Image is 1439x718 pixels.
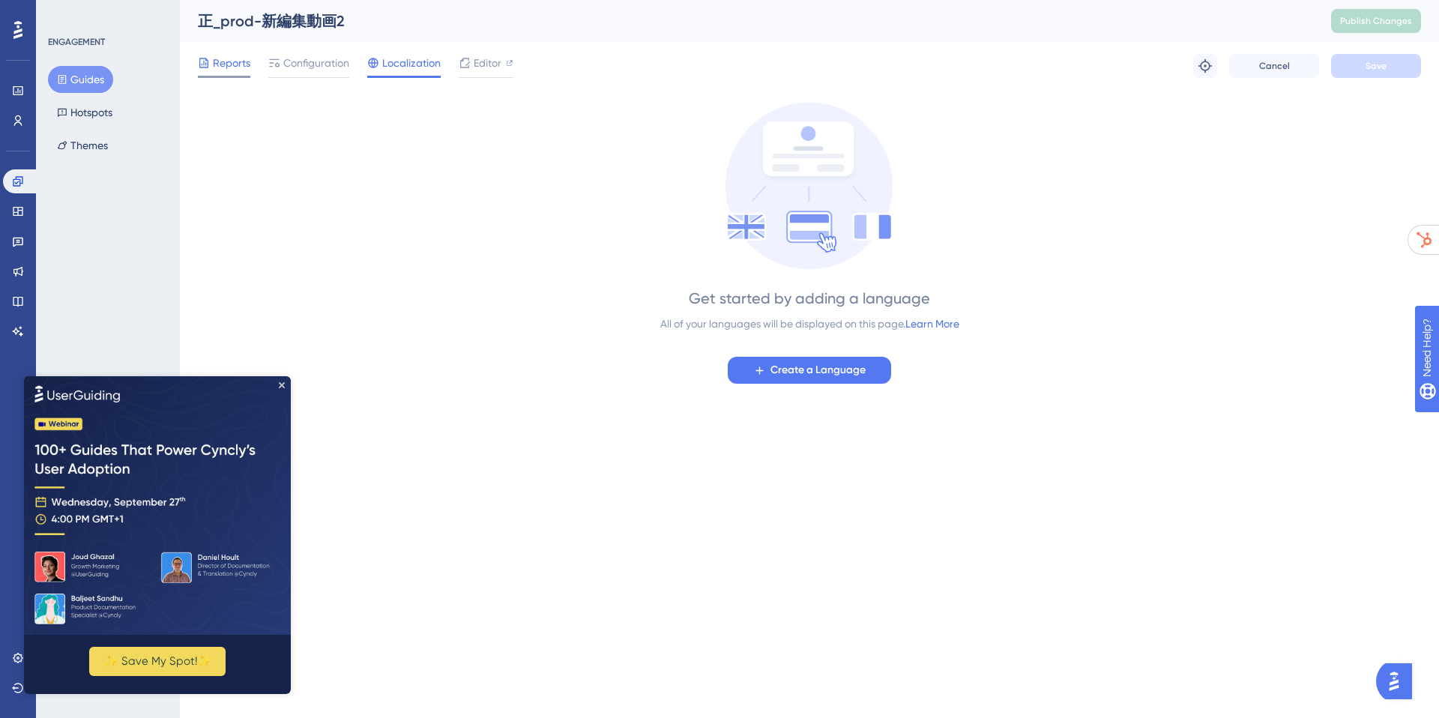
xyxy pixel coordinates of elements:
span: Reports [213,54,250,72]
div: Get started by adding a language [689,288,930,309]
span: Localization [382,54,441,72]
span: Need Help? [35,4,94,22]
button: Publish Changes [1331,9,1421,33]
span: Create a Language [770,361,866,379]
div: Close Preview [255,6,261,12]
span: Editor [474,54,501,72]
button: Save [1331,54,1421,78]
div: All of your languages will be displayed on this page. [660,315,959,333]
span: Configuration [283,54,349,72]
span: Save [1366,60,1387,72]
button: Create a Language [728,357,891,384]
button: Themes [48,132,117,159]
span: Publish Changes [1340,15,1412,27]
div: ENGAGEMENT [48,36,105,48]
button: Guides [48,66,113,93]
button: Hotspots [48,99,121,126]
span: Cancel [1259,60,1290,72]
a: Learn More [905,318,959,330]
button: Cancel [1229,54,1319,78]
iframe: UserGuiding AI Assistant Launcher [1376,659,1421,704]
div: 正_prod-新編集動画2 [198,10,1294,31]
button: ✨ Save My Spot!✨ [65,271,202,300]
